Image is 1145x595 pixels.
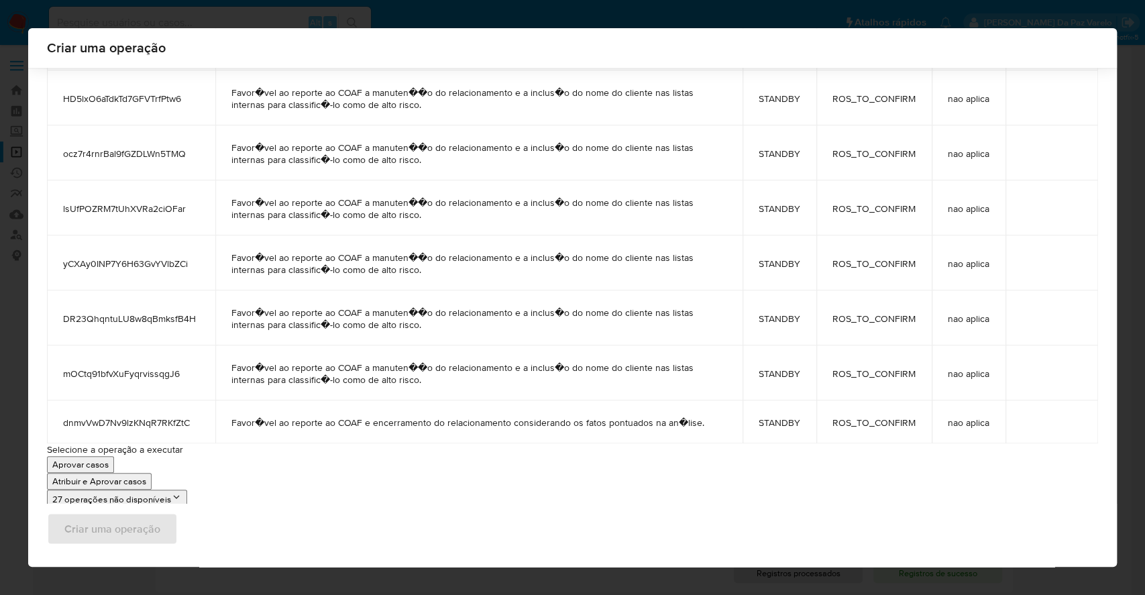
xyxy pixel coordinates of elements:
[47,456,114,473] button: Aprovar casos
[63,417,199,429] span: dnmvVwD7Nv9lzKNqR7RKfZtC
[63,93,199,105] span: HD5lxO6aTdkTd7GFVTrfPtw6
[832,93,916,105] span: ROS_TO_CONFIRM
[63,148,199,160] span: ocz7r4rnrBal9fGZDLWn5TMQ
[832,148,916,160] span: ROS_TO_CONFIRM
[832,203,916,215] span: ROS_TO_CONFIRM
[231,307,726,331] span: Favor�vel ao reporte ao COAF a manuten��o do relacionamento e a inclus�o do nome do cliente nas l...
[759,148,800,160] span: STANDBY
[759,313,800,325] span: STANDBY
[63,368,199,380] span: mOCtq91bfvXuFyqrvissqgJ6
[47,473,152,490] button: Atribuir e Aprovar casos
[948,313,989,325] span: nao aplica
[832,258,916,270] span: ROS_TO_CONFIRM
[948,93,989,105] span: nao aplica
[231,252,726,276] span: Favor�vel ao reporte ao COAF a manuten��o do relacionamento e a inclus�o do nome do cliente nas l...
[759,93,800,105] span: STANDBY
[832,417,916,429] span: ROS_TO_CONFIRM
[231,417,726,429] span: Favor�vel ao reporte ao COAF e encerramento do relacionamento considerando os fatos pontuados na ...
[47,443,1098,457] p: Selecione a operação a executar
[63,203,199,215] span: lsUfPOZRM7tUhXVRa2ciOFar
[231,197,726,221] span: Favor�vel ao reporte ao COAF a manuten��o do relacionamento e a inclus�o do nome do cliente nas l...
[63,313,199,325] span: DR23QhqntuLU8w8qBmksfB4H
[948,203,989,215] span: nao aplica
[948,148,989,160] span: nao aplica
[832,313,916,325] span: ROS_TO_CONFIRM
[231,362,726,386] span: Favor�vel ao reporte ao COAF a manuten��o do relacionamento e a inclus�o do nome do cliente nas l...
[47,490,187,508] button: 27 operações não disponíveis
[63,258,199,270] span: yCXAy0INP7Y6H63GvYVlbZCi
[759,203,800,215] span: STANDBY
[948,368,989,380] span: nao aplica
[832,368,916,380] span: ROS_TO_CONFIRM
[948,258,989,270] span: nao aplica
[759,368,800,380] span: STANDBY
[47,41,1098,54] span: Criar uma operação
[231,142,726,166] span: Favor�vel ao reporte ao COAF a manuten��o do relacionamento e a inclus�o do nome do cliente nas l...
[231,87,726,111] span: Favor�vel ao reporte ao COAF a manuten��o do relacionamento e a inclus�o do nome do cliente nas l...
[759,417,800,429] span: STANDBY
[52,458,109,471] p: Aprovar casos
[759,258,800,270] span: STANDBY
[948,417,989,429] span: nao aplica
[52,475,146,488] p: Atribuir e Aprovar casos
